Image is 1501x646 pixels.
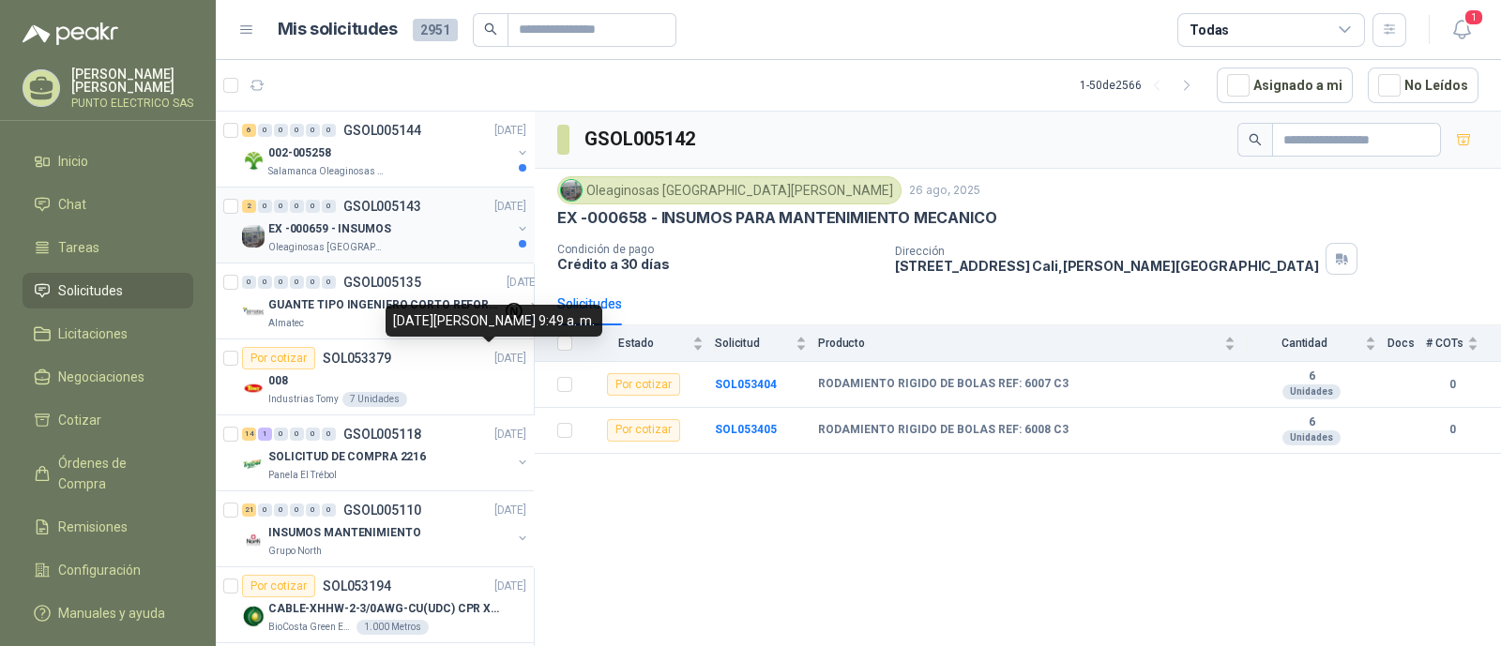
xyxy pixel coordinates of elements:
[584,337,689,350] span: Estado
[23,23,118,45] img: Logo peakr
[23,143,193,179] a: Inicio
[23,359,193,395] a: Negociaciones
[216,339,534,415] a: Por cotizarSOL053379[DATE] Company Logo008Industrias Tomy7 Unidades
[356,620,429,635] div: 1.000 Metros
[322,428,336,441] div: 0
[242,377,265,399] img: Company Logo
[23,230,193,265] a: Tareas
[258,200,272,213] div: 0
[818,377,1069,392] b: RODAMIENTO RIGIDO DE BOLAS REF: 6007 C3
[268,620,353,635] p: BioCosta Green Energy S.A.S
[274,428,288,441] div: 0
[494,350,526,368] p: [DATE]
[268,164,387,179] p: Salamanca Oleaginosas SAS
[258,428,272,441] div: 1
[1282,384,1341,399] div: Unidades
[557,208,996,228] p: EX -000658 - INSUMOS PARA MANTENIMIENTO MECANICO
[322,276,336,289] div: 0
[216,567,534,643] a: Por cotizarSOL053194[DATE] Company LogoCABLE-XHHW-2-3/0AWG-CU(UDC) CPR XLPE FRBioCosta Green Ener...
[242,503,256,517] div: 21
[242,225,265,248] img: Company Logo
[343,200,421,213] p: GSOL005143
[242,195,530,255] a: 2 0 0 0 0 0 GSOL005143[DATE] Company LogoEX -000659 - INSUMOSOleaginosas [GEOGRAPHIC_DATA][PERSON...
[557,256,880,272] p: Crédito a 30 días
[343,276,421,289] p: GSOL005135
[71,98,193,109] p: PUNTO ELECTRICO SAS
[274,124,288,137] div: 0
[258,276,272,289] div: 0
[290,276,304,289] div: 0
[242,124,256,137] div: 6
[242,605,265,627] img: Company Logo
[306,124,320,137] div: 0
[306,503,320,517] div: 0
[58,517,128,537] span: Remisiones
[268,144,331,162] p: 002-005258
[584,325,715,362] th: Estado
[322,124,336,137] div: 0
[715,378,777,391] b: SOL053404
[242,453,265,475] img: Company Logo
[242,347,315,369] div: Por cotizar
[58,151,88,172] span: Inicio
[23,402,193,438] a: Cotizar
[23,595,193,631] a: Manuales y ayuda
[242,276,256,289] div: 0
[343,124,421,137] p: GSOL005144
[1368,68,1478,103] button: No Leídos
[242,575,315,597] div: Por cotizar
[715,423,777,436] a: SOL053405
[1426,376,1478,394] b: 0
[494,122,526,140] p: [DATE]
[386,305,602,337] div: [DATE][PERSON_NAME] 9:49 a. m.
[306,276,320,289] div: 0
[1282,430,1341,445] div: Unidades
[715,337,792,350] span: Solicitud
[58,237,99,258] span: Tareas
[268,544,322,559] p: Grupo North
[290,428,304,441] div: 0
[343,503,421,517] p: GSOL005110
[242,200,256,213] div: 2
[23,316,193,352] a: Licitaciones
[494,198,526,216] p: [DATE]
[58,280,123,301] span: Solicitudes
[494,426,526,443] p: [DATE]
[268,392,339,407] p: Industrias Tomy
[290,503,304,517] div: 0
[242,119,530,179] a: 6 0 0 0 0 0 GSOL005144[DATE] Company Logo002-005258Salamanca Oleaginosas SAS
[268,296,502,314] p: GUANTE TIPO INGENIERO CORTO REFORZADO
[1426,421,1478,439] b: 0
[561,180,582,201] img: Company Logo
[507,274,538,292] p: [DATE]
[71,68,193,94] p: [PERSON_NAME] [PERSON_NAME]
[268,240,387,255] p: Oleaginosas [GEOGRAPHIC_DATA][PERSON_NAME]
[1463,8,1484,26] span: 1
[715,325,818,362] th: Solicitud
[818,325,1247,362] th: Producto
[322,503,336,517] div: 0
[268,316,304,331] p: Almatec
[268,220,391,238] p: EX -000659 - INSUMOS
[58,453,175,494] span: Órdenes de Compra
[413,19,458,41] span: 2951
[1080,70,1202,100] div: 1 - 50 de 2566
[1217,68,1353,103] button: Asignado a mi
[1426,325,1501,362] th: # COTs
[58,410,101,430] span: Cotizar
[23,552,193,588] a: Configuración
[1247,369,1376,384] b: 6
[242,149,265,172] img: Company Logo
[584,125,698,154] h3: GSOL005142
[306,200,320,213] div: 0
[23,187,193,222] a: Chat
[58,323,128,344] span: Licitaciones
[323,579,391,593] p: SOL053194
[58,367,144,387] span: Negociaciones
[268,372,288,390] p: 008
[557,243,880,256] p: Condición de pago
[895,258,1319,274] p: [STREET_ADDRESS] Cali , [PERSON_NAME][GEOGRAPHIC_DATA]
[818,337,1221,350] span: Producto
[274,503,288,517] div: 0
